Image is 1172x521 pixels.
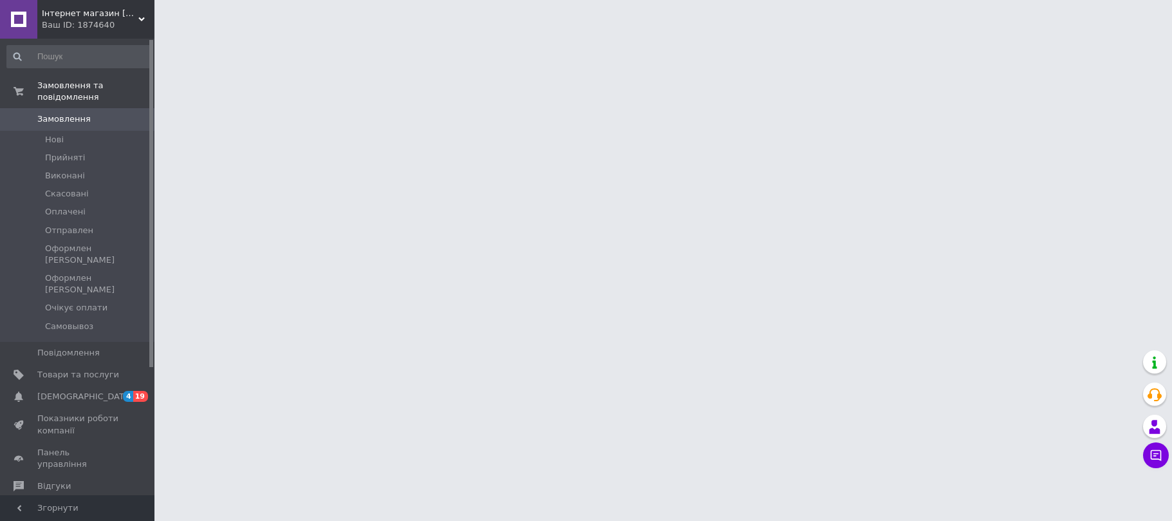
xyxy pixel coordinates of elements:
span: Оплачені [45,206,86,218]
span: 4 [123,391,133,402]
span: Повідомлення [37,347,100,359]
span: Товари та послуги [37,369,119,381]
input: Пошук [6,45,151,68]
span: Замовлення [37,113,91,125]
button: Чат з покупцем [1143,442,1169,468]
span: 19 [133,391,148,402]
span: Панель управління [37,447,119,470]
div: Ваш ID: 1874640 [42,19,154,31]
span: Оформлен [PERSON_NAME] [45,272,150,296]
span: Прийняті [45,152,85,164]
span: Очікує оплати [45,302,107,314]
span: Показники роботи компанії [37,413,119,436]
span: Отправлен [45,225,93,236]
span: [DEMOGRAPHIC_DATA] [37,391,133,403]
span: Інтернет магазин megaget.com.ua [42,8,138,19]
span: Замовлення та повідомлення [37,80,154,103]
span: Самовывоз [45,321,93,332]
span: Нові [45,134,64,146]
span: Відгуки [37,480,71,492]
span: Оформлен [PERSON_NAME] [45,243,150,266]
span: Виконані [45,170,85,182]
span: Скасовані [45,188,89,200]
